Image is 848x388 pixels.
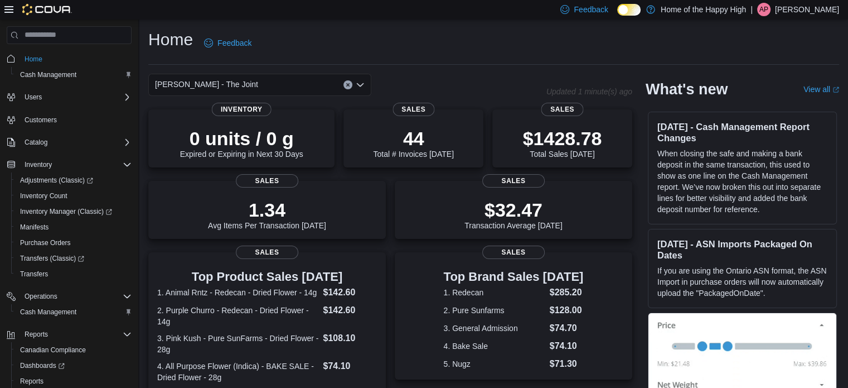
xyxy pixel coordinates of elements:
[16,189,72,203] a: Inventory Count
[373,127,453,159] div: Total # Invoices [DATE]
[20,361,65,370] span: Dashboards
[157,361,318,383] dt: 4. All Purpose Flower (Indica) - BAKE SALE - Dried Flower - 28g
[20,191,67,200] span: Inventory Count
[803,85,839,94] a: View allExternal link
[20,308,76,317] span: Cash Management
[20,176,93,185] span: Adjustments (Classic)
[22,4,72,15] img: Cova
[16,236,75,250] a: Purchase Orders
[550,339,584,353] dd: $74.10
[157,305,318,327] dt: 2. Purple Churro - Redecan - Dried Flower - 14g
[2,112,136,128] button: Customers
[20,70,76,79] span: Cash Management
[323,304,376,317] dd: $142.60
[464,199,563,230] div: Transaction Average [DATE]
[25,138,47,147] span: Catalog
[16,267,52,281] a: Transfers
[11,251,136,266] a: Transfers (Classic)
[148,28,193,51] h1: Home
[11,342,136,358] button: Canadian Compliance
[444,323,545,334] dt: 3. General Admission
[550,357,584,371] dd: $71.30
[661,3,746,16] p: Home of the Happy High
[20,113,61,127] a: Customers
[444,341,545,352] dt: 4. Bake Sale
[550,304,584,317] dd: $128.00
[444,358,545,370] dt: 5. Nugz
[16,68,81,82] a: Cash Management
[11,188,136,204] button: Inventory Count
[750,3,753,16] p: |
[16,375,132,388] span: Reports
[180,127,303,159] div: Expired or Expiring in Next 30 Days
[16,305,132,319] span: Cash Management
[657,148,827,215] p: When closing the safe and making a bank deposit in the same transaction, this used to show as one...
[16,359,69,372] a: Dashboards
[759,3,768,16] span: AP
[16,174,132,187] span: Adjustments (Classic)
[20,136,52,149] button: Catalog
[523,127,602,150] p: $1428.78
[2,289,136,304] button: Operations
[20,52,132,66] span: Home
[16,252,89,265] a: Transfers (Classic)
[20,90,46,104] button: Users
[16,205,117,218] a: Inventory Manager (Classic)
[16,375,48,388] a: Reports
[16,305,81,319] a: Cash Management
[20,113,132,127] span: Customers
[444,270,584,284] h3: Top Brand Sales [DATE]
[11,266,136,282] button: Transfers
[20,158,132,171] span: Inventory
[550,286,584,299] dd: $285.20
[444,305,545,316] dt: 2. Pure Sunfarms
[11,358,136,373] a: Dashboards
[20,158,56,171] button: Inventory
[25,330,48,339] span: Reports
[323,332,376,345] dd: $108.10
[11,67,136,83] button: Cash Management
[16,236,132,250] span: Purchase Orders
[16,267,132,281] span: Transfers
[11,235,136,251] button: Purchase Orders
[2,51,136,67] button: Home
[208,199,326,230] div: Avg Items Per Transaction [DATE]
[523,127,602,159] div: Total Sales [DATE]
[20,377,43,386] span: Reports
[356,80,365,89] button: Open list of options
[16,252,132,265] span: Transfers (Classic)
[482,174,545,188] span: Sales
[236,246,298,259] span: Sales
[392,103,434,116] span: Sales
[155,78,258,91] span: [PERSON_NAME] - The Joint
[212,103,272,116] span: Inventory
[157,333,318,355] dt: 3. Pink Kush - Pure SunFarms - Dried Flower - 28g
[20,207,112,216] span: Inventory Manager (Classic)
[20,346,86,355] span: Canadian Compliance
[25,93,42,102] span: Users
[16,174,98,187] a: Adjustments (Classic)
[16,359,132,372] span: Dashboards
[20,290,62,303] button: Operations
[20,52,47,66] a: Home
[11,219,136,235] button: Manifests
[25,116,57,124] span: Customers
[208,199,326,221] p: 1.34
[20,223,49,232] span: Manifests
[2,157,136,173] button: Inventory
[217,37,251,49] span: Feedback
[25,292,57,301] span: Operations
[20,136,132,149] span: Catalog
[20,238,71,247] span: Purchase Orders
[323,360,376,373] dd: $74.10
[11,304,136,320] button: Cash Management
[546,87,632,96] p: Updated 1 minute(s) ago
[20,90,132,104] span: Users
[2,135,136,150] button: Catalog
[11,204,136,219] a: Inventory Manager (Classic)
[16,205,132,218] span: Inventory Manager (Classic)
[11,173,136,188] a: Adjustments (Classic)
[775,3,839,16] p: [PERSON_NAME]
[236,174,298,188] span: Sales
